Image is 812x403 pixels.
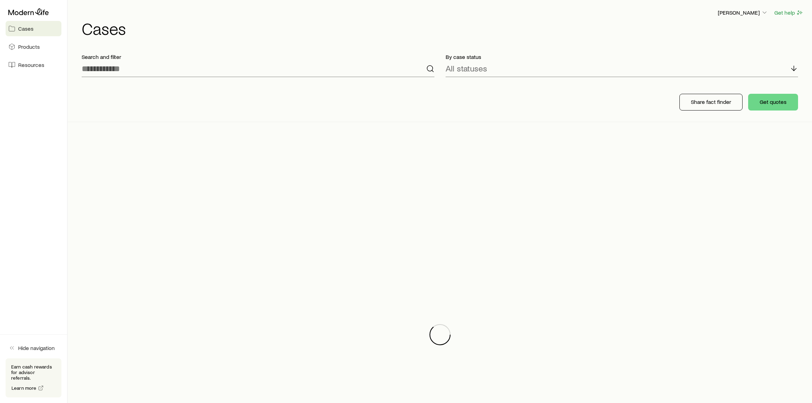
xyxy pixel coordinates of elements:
[691,98,731,105] p: Share fact finder
[18,344,55,351] span: Hide navigation
[748,94,798,111] button: Get quotes
[6,340,61,356] button: Hide navigation
[82,53,434,60] p: Search and filter
[18,61,44,68] span: Resources
[6,39,61,54] a: Products
[717,9,768,17] button: [PERSON_NAME]
[82,20,804,37] h1: Cases
[446,53,798,60] p: By case status
[6,358,61,397] div: Earn cash rewards for advisor referrals.Learn more
[11,364,56,381] p: Earn cash rewards for advisor referrals.
[18,43,40,50] span: Products
[18,25,33,32] span: Cases
[12,386,37,390] span: Learn more
[446,63,487,73] p: All statuses
[718,9,768,16] p: [PERSON_NAME]
[6,21,61,36] a: Cases
[774,9,804,17] button: Get help
[679,94,743,111] button: Share fact finder
[6,57,61,73] a: Resources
